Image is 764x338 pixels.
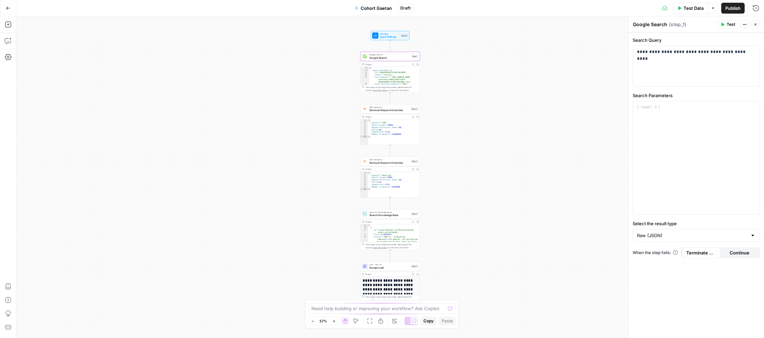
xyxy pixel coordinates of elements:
[401,34,408,37] div: Inputs
[366,172,368,174] span: Toggle code folding, rows 1 through 8
[372,246,387,249] span: Copy the output
[320,318,327,324] span: 57%
[633,37,760,43] label: Search Query
[361,5,392,12] span: Cohort Gaetan
[361,174,368,176] div: 2
[633,21,667,28] textarea: Google Search
[361,136,368,138] div: 8
[369,213,410,217] span: Search Knowledge Base
[369,53,410,56] span: Google Search
[361,229,368,234] div: 3
[400,5,411,11] span: Draft
[361,181,368,183] div: 5
[637,232,747,239] input: Raw (JSON)
[721,3,745,14] button: Publish
[389,250,390,261] g: Edge from step_3 to step_2
[361,183,368,186] div: 6
[369,211,410,214] span: Search Knowledge Base
[366,224,368,227] span: Toggle code folding, rows 1 through 7
[365,86,418,92] div: This output is too large & has been abbreviated for review. to view the full content.
[369,263,410,266] span: LLM · GPT-4.1
[360,209,420,250] div: Search Knowledge BaseSearch Knowledge BaseStep 3Output[ { "id":"vsdid:5811414:rid:MT7ozni1Lemr41m...
[717,20,738,29] button: Test
[439,317,456,325] button: Paste
[360,52,420,92] div: Google SearchGoogle SearchStep 1Output{ "search_metadata":{ "id":"68dd49596372f382f5914969", "sta...
[721,247,759,258] button: Continue
[361,176,368,179] div: 3
[442,318,453,324] span: Paste
[361,185,368,188] div: 7
[365,220,409,223] div: Output
[369,161,410,164] span: Semrush Keyword Overview
[372,89,387,91] span: Copy the output
[365,296,418,302] div: This output is too large & has been abbreviated for review. to view the full content.
[363,107,366,111] img: v3j4otw2j2lxnxfkcl44e66h4fup
[365,168,409,171] div: Output
[366,227,368,229] span: Toggle code folding, rows 2 through 6
[361,131,368,133] div: 6
[389,198,390,209] g: Edge from step_5 to step_3
[380,35,399,39] span: Input Settings
[365,115,409,118] div: Output
[633,92,760,99] label: Search Parameters
[361,126,368,129] div: 4
[730,249,749,256] span: Continue
[727,21,735,28] span: Test
[366,119,368,122] span: Toggle code folding, rows 1 through 8
[361,74,369,76] div: 4
[633,250,678,256] a: When the step fails:
[372,299,387,301] span: Copy the output
[411,265,418,268] div: Step 2
[361,119,368,122] div: 1
[369,158,410,161] span: SEO Research
[389,93,390,104] g: Edge from step_1 to step_4
[369,108,410,112] span: Semrush Keyword Overview
[361,179,368,181] div: 4
[686,249,716,256] span: Terminate Workflow
[361,233,368,236] div: 4
[421,317,436,325] button: Copy
[389,145,390,156] g: Edge from step_4 to step_5
[365,273,409,276] div: Output
[360,31,420,40] div: WorkflowInput SettingsInputs
[361,227,368,229] div: 2
[365,63,409,66] div: Output
[361,76,369,83] div: 5
[360,157,420,197] div: SEO ResearchSemrush Keyword OverviewStep 5Output{ "Keyword":"emailing", "Search Volume":5400, "Ke...
[361,224,368,227] div: 1
[350,3,396,14] button: Cohort Gaetan
[369,56,410,59] span: Google Search
[361,128,368,131] div: 5
[369,106,410,109] span: SEO Research
[411,55,418,58] div: Step 1
[633,220,760,227] label: Select the result type
[411,212,418,215] div: Step 3
[389,40,390,51] g: Edge from start to step_1
[380,32,399,35] span: Workflow
[361,172,368,174] div: 1
[361,122,368,124] div: 2
[725,5,741,12] span: Publish
[367,67,369,69] span: Toggle code folding, rows 1 through 40
[673,3,708,14] button: Test Data
[363,160,366,163] img: v3j4otw2j2lxnxfkcl44e66h4fup
[367,69,369,71] span: Toggle code folding, rows 2 through 12
[411,107,418,110] div: Step 4
[361,124,368,126] div: 3
[669,21,686,28] span: ( step_1 )
[361,83,369,92] div: 6
[361,67,369,69] div: 1
[361,71,369,74] div: 3
[411,160,418,163] div: Step 5
[369,266,410,269] span: Prompt LLM
[361,69,369,71] div: 2
[360,104,420,145] div: SEO ResearchSemrush Keyword OverviewStep 4Output{ "Keyword":"CRM", "Search Volume":49500, "Keywor...
[684,5,704,12] span: Test Data
[361,133,368,136] div: 7
[423,318,434,324] span: Copy
[361,188,368,190] div: 8
[365,243,418,249] div: This output is too large & has been abbreviated for review. to view the full content.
